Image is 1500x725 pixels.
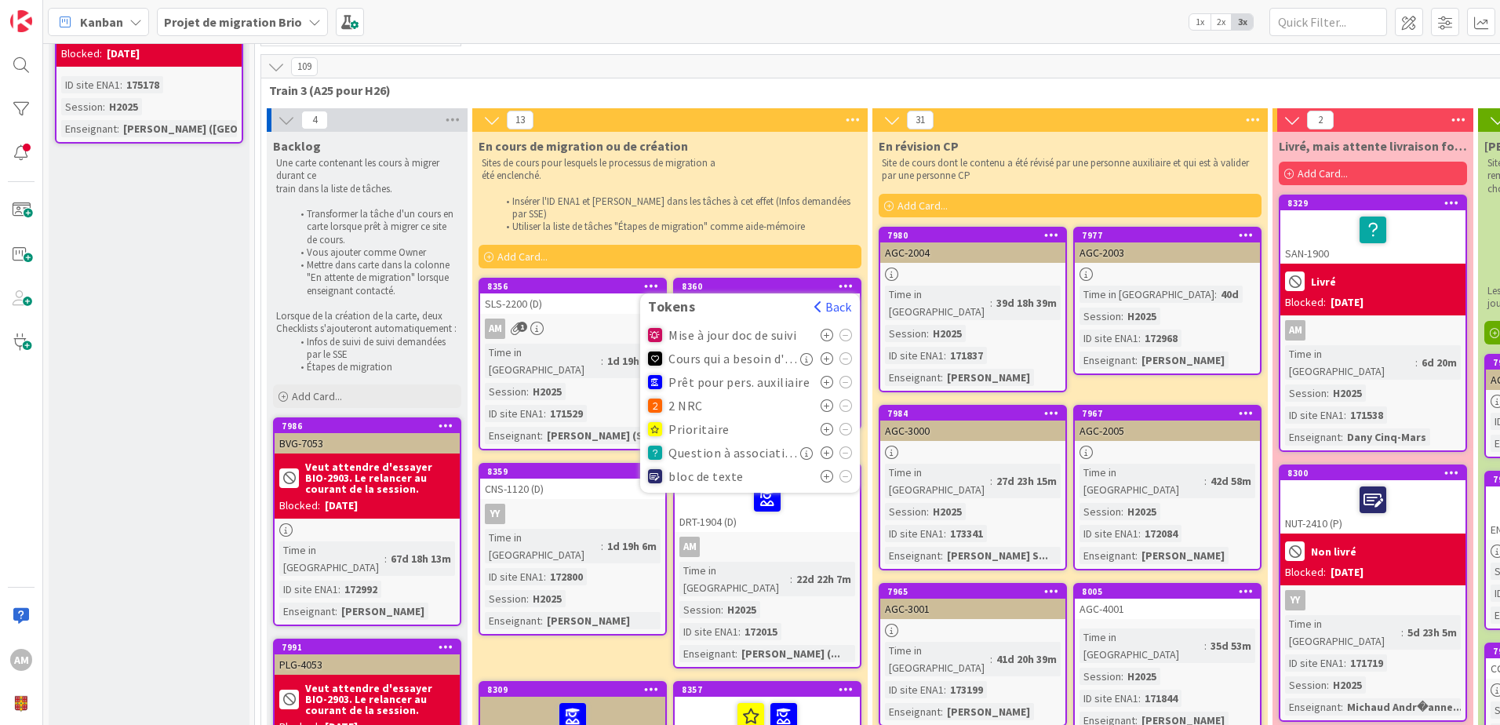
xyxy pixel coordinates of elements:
[1075,228,1260,242] div: 7977
[668,399,703,413] span: 2 NRC
[485,344,601,378] div: Time in [GEOGRAPHIC_DATA]
[668,375,810,389] span: Prêt pour pers. auxiliaire
[543,612,634,629] div: [PERSON_NAME]
[990,294,992,311] span: :
[880,585,1065,619] div: 7965AGC-3001
[480,465,665,499] div: 8359CNS-1120 (D)
[885,547,941,564] div: Enseignant
[1141,525,1181,542] div: 172084
[1075,585,1260,599] div: 8005
[1285,294,1326,311] div: Blocked:
[1331,294,1363,311] div: [DATE]
[480,479,665,499] div: CNS-1120 (D)
[880,421,1065,441] div: AGC-3000
[1331,564,1363,581] div: [DATE]
[1079,330,1138,347] div: ID site ENA1
[887,408,1065,419] div: 7984
[275,640,460,675] div: 7991PLG-4053
[679,601,721,618] div: Session
[679,537,700,557] div: AM
[276,157,458,183] p: Une carte contenant les cours à migrer durant ce
[275,654,460,675] div: PLG-4053
[1329,676,1366,694] div: H2025
[885,703,941,720] div: Enseignant
[735,645,737,662] span: :
[1207,637,1255,654] div: 35d 53m
[1341,698,1343,716] span: :
[1311,276,1336,287] b: Livré
[668,469,744,483] span: bloc de texte
[601,537,603,555] span: :
[1123,503,1160,520] div: H2025
[1207,472,1255,490] div: 42d 58m
[337,603,428,620] div: [PERSON_NAME]
[741,623,781,640] div: 172015
[482,169,858,182] p: été enclenché.
[1280,196,1465,210] div: 8329
[275,419,460,454] div: 7986BVG-7053
[1075,599,1260,619] div: AGC-4001
[882,157,1258,183] p: Site de cours dont le contenu a été révisé par une personne auxiliaire et qui est à valider par u...
[517,322,527,332] span: 1
[738,623,741,640] span: :
[668,422,730,436] span: Prioritaire
[338,581,340,598] span: :
[879,138,959,154] span: En révision CP
[487,684,665,695] div: 8309
[792,570,855,588] div: 22d 22h 7m
[1418,354,1461,371] div: 6d 20m
[1204,472,1207,490] span: :
[119,120,332,137] div: [PERSON_NAME] ([GEOGRAPHIC_DATA]...
[1121,308,1123,325] span: :
[275,433,460,454] div: BVG-7053
[485,319,505,339] div: AM
[814,298,852,315] button: Back
[480,319,665,339] div: AM
[1138,525,1141,542] span: :
[487,466,665,477] div: 8359
[907,111,934,129] span: 31
[80,13,123,31] span: Kanban
[340,581,381,598] div: 172992
[885,503,927,520] div: Session
[279,581,338,598] div: ID site ENA1
[1079,690,1138,707] div: ID site ENA1
[485,405,544,422] div: ID site ENA1
[1344,406,1346,424] span: :
[1401,624,1404,641] span: :
[1079,668,1121,685] div: Session
[887,230,1065,241] div: 7980
[880,228,1065,242] div: 7980
[1135,547,1138,564] span: :
[1075,406,1260,441] div: 7967AGC-2005
[723,601,760,618] div: H2025
[927,503,929,520] span: :
[301,111,328,129] span: 4
[679,645,735,662] div: Enseignant
[885,681,944,698] div: ID site ENA1
[122,76,163,93] div: 175178
[992,472,1061,490] div: 27d 23h 15m
[927,325,929,342] span: :
[546,568,587,585] div: 172800
[292,246,459,259] li: Vous ajouter comme Owner
[61,46,102,62] div: Blocked:
[292,259,459,297] li: Mettre dans carte dans la colonne "En attente de migration" lorsque enseignant contacté.
[1280,196,1465,264] div: 8329SAN-1900
[943,369,1034,386] div: [PERSON_NAME]
[1285,654,1344,672] div: ID site ENA1
[291,57,318,76] span: 109
[529,590,566,607] div: H2025
[541,612,543,629] span: :
[1285,615,1401,650] div: Time in [GEOGRAPHIC_DATA]
[1287,198,1465,209] div: 8329
[682,684,860,695] div: 8357
[885,464,990,498] div: Time in [GEOGRAPHIC_DATA]
[1280,466,1465,534] div: 8300NUT-2410 (P)
[485,590,526,607] div: Session
[526,383,529,400] span: :
[679,623,738,640] div: ID site ENA1
[880,599,1065,619] div: AGC-3001
[10,649,32,671] div: AM
[1311,546,1356,557] b: Non livré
